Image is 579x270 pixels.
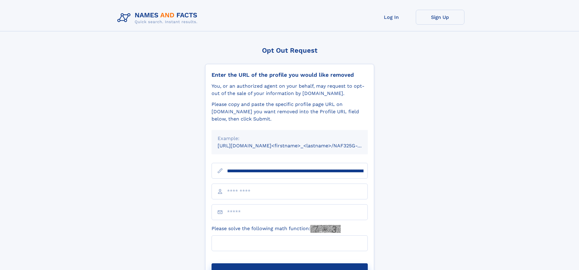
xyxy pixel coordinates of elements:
[212,82,368,97] div: You, or an authorized agent on your behalf, may request to opt-out of the sale of your informatio...
[367,10,416,25] a: Log In
[212,101,368,123] div: Please copy and paste the specific profile page URL on [DOMAIN_NAME] you want removed into the Pr...
[205,47,374,54] div: Opt Out Request
[416,10,464,25] a: Sign Up
[212,225,341,233] label: Please solve the following math function:
[115,10,202,26] img: Logo Names and Facts
[212,72,368,78] div: Enter the URL of the profile you would like removed
[218,135,362,142] div: Example:
[218,143,379,149] small: [URL][DOMAIN_NAME]<firstname>_<lastname>/NAF325G-xxxxxxxx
